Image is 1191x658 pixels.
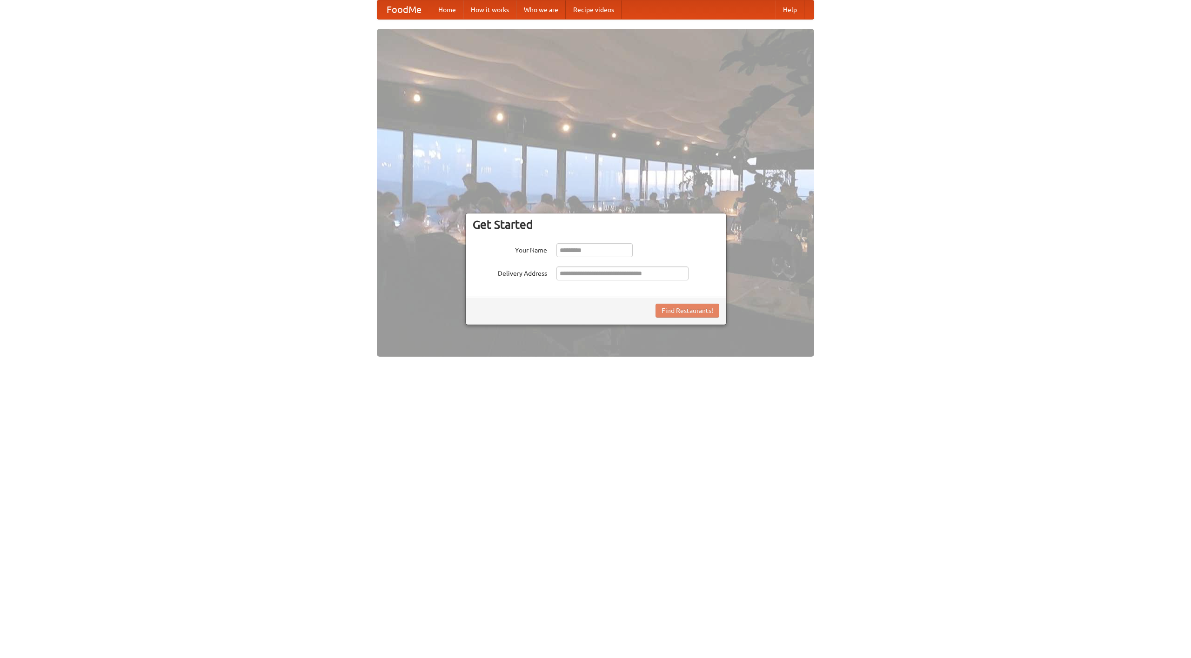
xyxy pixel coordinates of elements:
h3: Get Started [473,218,719,232]
a: Help [776,0,804,19]
a: FoodMe [377,0,431,19]
a: Who we are [516,0,566,19]
label: Delivery Address [473,266,547,278]
button: Find Restaurants! [656,304,719,318]
a: Home [431,0,463,19]
label: Your Name [473,243,547,255]
a: Recipe videos [566,0,622,19]
a: How it works [463,0,516,19]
